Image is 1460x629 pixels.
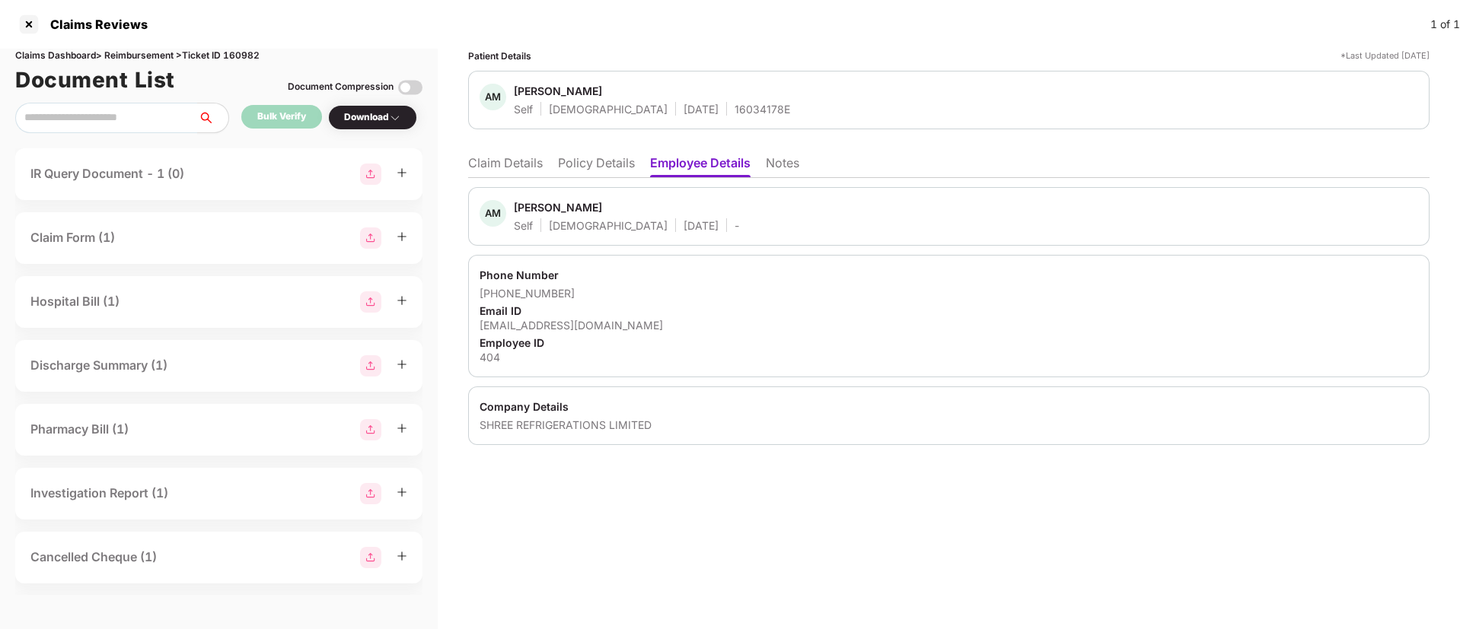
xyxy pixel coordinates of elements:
img: svg+xml;base64,PHN2ZyBpZD0iVG9nZ2xlLTMyeDMyIiB4bWxucz0iaHR0cDovL3d3dy53My5vcmcvMjAwMC9zdmciIHdpZH... [398,75,422,100]
span: search [197,112,228,124]
div: Investigation Report (1) [30,484,168,503]
div: [PHONE_NUMBER] [480,286,1418,300]
div: [DATE] [684,218,719,233]
img: svg+xml;base64,PHN2ZyBpZD0iR3JvdXBfMjg4MTMiIGRhdGEtbmFtZT0iR3JvdXAgMjg4MTMiIHhtbG5zPSJodHRwOi8vd3... [360,164,381,185]
li: Claim Details [468,155,543,177]
div: Claim Form (1) [30,228,115,247]
img: svg+xml;base64,PHN2ZyBpZD0iRHJvcGRvd24tMzJ4MzIiIHhtbG5zPSJodHRwOi8vd3d3LnczLm9yZy8yMDAwL3N2ZyIgd2... [389,112,401,124]
div: [EMAIL_ADDRESS][DOMAIN_NAME] [480,318,1418,332]
div: Phone Number [480,268,1418,282]
div: [PERSON_NAME] [514,84,602,98]
div: - [735,218,739,233]
div: Company Details [480,399,1418,414]
li: Notes [766,155,799,177]
div: Self [514,218,533,233]
div: 1 of 1 [1430,16,1460,33]
div: Claims Reviews [41,17,148,32]
img: svg+xml;base64,PHN2ZyBpZD0iR3JvdXBfMjg4MTMiIGRhdGEtbmFtZT0iR3JvdXAgMjg4MTMiIHhtbG5zPSJodHRwOi8vd3... [360,483,381,504]
div: Bulk Verify [257,110,306,124]
div: IR Query Document - 1 (0) [30,164,184,183]
img: svg+xml;base64,PHN2ZyBpZD0iR3JvdXBfMjg4MTMiIGRhdGEtbmFtZT0iR3JvdXAgMjg4MTMiIHhtbG5zPSJodHRwOi8vd3... [360,547,381,568]
div: Cancelled Cheque (1) [30,548,157,567]
div: [DEMOGRAPHIC_DATA] [549,218,668,233]
img: svg+xml;base64,PHN2ZyBpZD0iR3JvdXBfMjg4MTMiIGRhdGEtbmFtZT0iR3JvdXAgMjg4MTMiIHhtbG5zPSJodHRwOi8vd3... [360,227,381,249]
img: svg+xml;base64,PHN2ZyBpZD0iR3JvdXBfMjg4MTMiIGRhdGEtbmFtZT0iR3JvdXAgMjg4MTMiIHhtbG5zPSJodHRwOi8vd3... [360,291,381,313]
div: Discharge Summary (1) [30,356,167,375]
div: AM [480,200,506,227]
li: Policy Details [558,155,635,177]
span: plus [397,295,407,306]
div: [DATE] [684,102,719,116]
div: [PERSON_NAME] [514,200,602,214]
div: 404 [480,350,1418,364]
div: Pharmacy Bill (1) [30,420,129,439]
span: plus [397,423,407,434]
div: 16034178E [735,102,790,116]
span: plus [397,551,407,561]
li: Employee Details [650,155,751,177]
span: plus [397,231,407,242]
span: plus [397,167,407,178]
div: Download [344,110,401,125]
div: AM [480,84,506,110]
div: Claims Dashboard > Reimbursement > Ticket ID 160982 [15,49,422,63]
span: plus [397,359,407,370]
div: Document Compression [288,80,394,94]
button: search [197,103,229,133]
div: Email ID [480,303,1418,318]
div: SHREE REFRIGERATIONS LIMITED [480,418,1418,432]
span: plus [397,487,407,497]
h1: Document List [15,63,175,97]
div: Self [514,102,533,116]
div: Hospital Bill (1) [30,292,120,311]
img: svg+xml;base64,PHN2ZyBpZD0iR3JvdXBfMjg4MTMiIGRhdGEtbmFtZT0iR3JvdXAgMjg4MTMiIHhtbG5zPSJodHRwOi8vd3... [360,419,381,440]
div: Patient Details [468,49,531,63]
img: svg+xml;base64,PHN2ZyBpZD0iR3JvdXBfMjg4MTMiIGRhdGEtbmFtZT0iR3JvdXAgMjg4MTMiIHhtbG5zPSJodHRwOi8vd3... [360,355,381,376]
div: *Last Updated [DATE] [1340,49,1430,63]
div: Employee ID [480,335,1418,350]
div: [DEMOGRAPHIC_DATA] [549,102,668,116]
